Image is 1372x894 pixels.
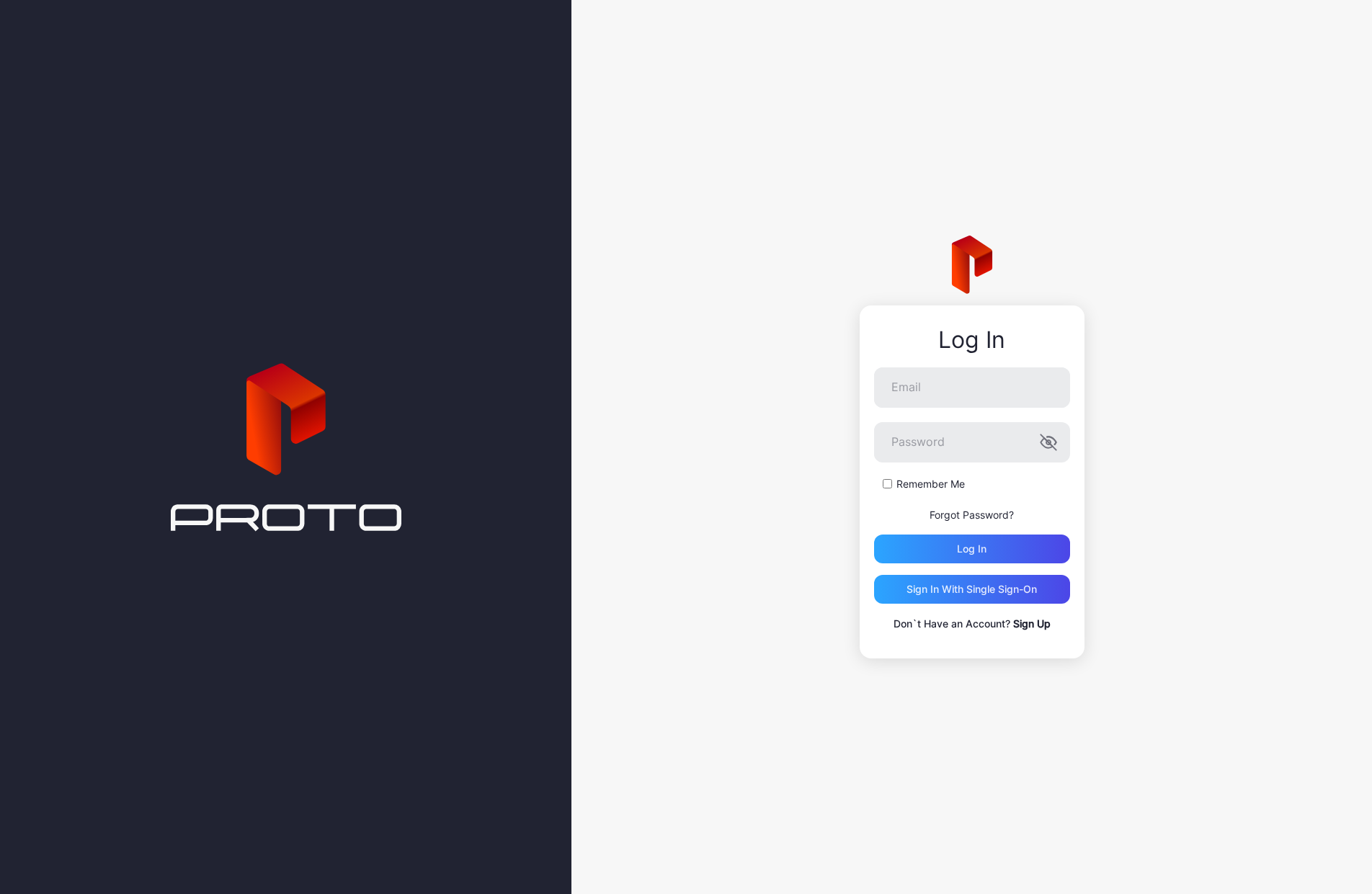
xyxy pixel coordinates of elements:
[874,535,1070,563] button: Log in
[1013,617,1051,630] a: Sign Up
[957,543,986,555] div: Log in
[874,615,1070,632] p: Don`t Have an Account?
[1040,434,1057,451] button: Password
[874,367,1070,408] input: Email
[906,584,1037,595] div: Sign in With Single Sign-On
[896,477,965,491] label: Remember Me
[930,509,1014,521] a: Forgot Password?
[874,327,1070,353] div: Log In
[874,575,1070,604] button: Sign in With Single Sign-On
[874,422,1070,462] input: Password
